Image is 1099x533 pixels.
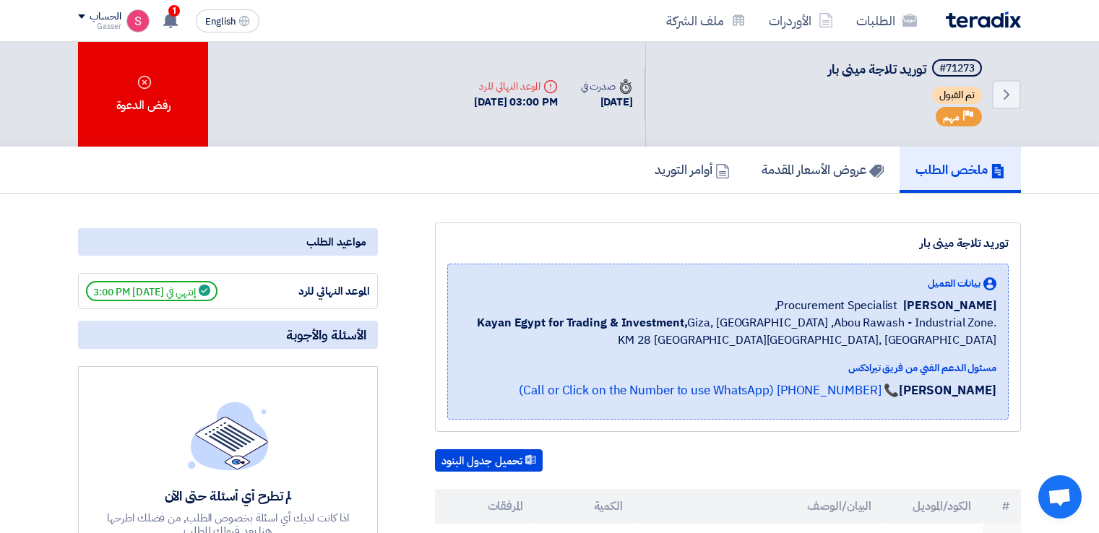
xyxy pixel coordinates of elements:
[78,22,121,30] div: Gasser
[932,87,982,104] span: تم القبول
[655,161,730,178] h5: أوامر التوريد
[943,110,960,124] span: مهم
[634,489,884,524] th: البيان/الوصف
[581,94,633,110] div: [DATE]
[915,161,1005,178] h5: ملخص الطلب
[460,314,996,349] span: Giza, [GEOGRAPHIC_DATA] ,Abou Rawash - Industrial Zone. KM 28 [GEOGRAPHIC_DATA][GEOGRAPHIC_DATA],...
[447,235,1009,252] div: توريد تلاجة مينى بار
[762,161,884,178] h5: عروض الأسعار المقدمة
[639,147,746,193] a: أوامر التوريد
[105,487,351,504] div: لم تطرح أي أسئلة حتى الآن
[983,489,1021,524] th: #
[655,4,757,38] a: ملف الشركة
[474,94,558,110] div: [DATE] 03:00 PM
[188,402,269,469] img: empty_state_list.svg
[928,276,981,291] span: بيانات العميل
[78,228,378,256] div: مواعيد الطلب
[828,59,985,79] h5: توريد تلاجة مينى بار
[86,281,217,301] span: إنتهي في [DATE] 3:00 PM
[196,9,259,32] button: English
[883,489,983,524] th: الكود/الموديل
[168,5,180,17] span: 1
[903,297,996,314] span: [PERSON_NAME]
[775,297,898,314] span: Procurement Specialist,
[477,314,687,331] b: Kayan Egypt for Trading & Investment,
[286,326,366,343] span: الأسئلة والأجوبة
[78,42,208,147] div: رفض الدعوة
[90,11,121,23] div: الحساب
[460,360,996,376] div: مسئول الدعم الفني من فريق تيرادكس
[519,381,899,399] a: 📞 [PHONE_NUMBER] (Call or Click on the Number to use WhatsApp)
[900,147,1021,193] a: ملخص الطلب
[535,489,634,524] th: الكمية
[474,79,558,94] div: الموعد النهائي للرد
[746,147,900,193] a: عروض الأسعار المقدمة
[262,283,370,300] div: الموعد النهائي للرد
[205,17,236,27] span: English
[757,4,845,38] a: الأوردرات
[899,381,996,399] strong: [PERSON_NAME]
[581,79,633,94] div: صدرت في
[828,59,926,79] span: توريد تلاجة مينى بار
[126,9,150,32] img: unnamed_1748516558010.png
[435,449,543,472] button: تحميل جدول البنود
[435,489,535,524] th: المرفقات
[845,4,928,38] a: الطلبات
[1038,475,1082,519] div: Open chat
[939,64,975,74] div: #71273
[946,12,1021,28] img: Teradix logo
